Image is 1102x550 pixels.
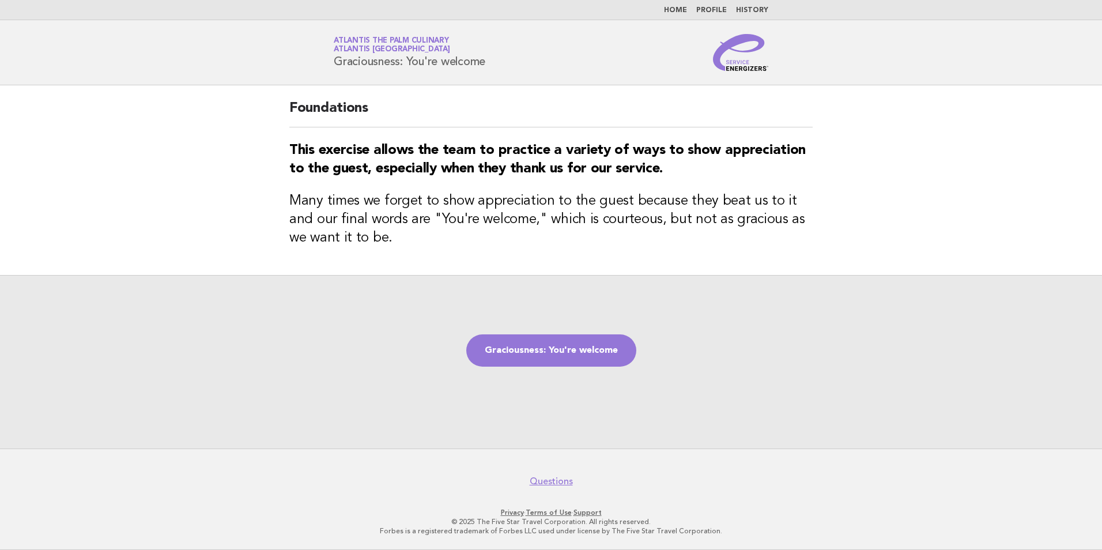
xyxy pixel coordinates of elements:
a: Privacy [501,508,524,517]
p: Forbes is a registered trademark of Forbes LLC used under license by The Five Star Travel Corpora... [198,526,904,536]
a: Terms of Use [526,508,572,517]
a: History [736,7,768,14]
a: Atlantis The Palm CulinaryAtlantis [GEOGRAPHIC_DATA] [334,37,450,53]
h2: Foundations [289,99,813,127]
h3: Many times we forget to show appreciation to the guest because they beat us to it and our final w... [289,192,813,247]
h1: Graciousness: You're welcome [334,37,485,67]
p: © 2025 The Five Star Travel Corporation. All rights reserved. [198,517,904,526]
a: Support [573,508,602,517]
span: Atlantis [GEOGRAPHIC_DATA] [334,46,450,54]
a: Questions [530,476,573,487]
p: · · [198,508,904,517]
strong: This exercise allows the team to practice a variety of ways to show appreciation to the guest, es... [289,144,806,176]
a: Home [664,7,687,14]
a: Graciousness: You're welcome [466,334,636,367]
img: Service Energizers [713,34,768,71]
a: Profile [696,7,727,14]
